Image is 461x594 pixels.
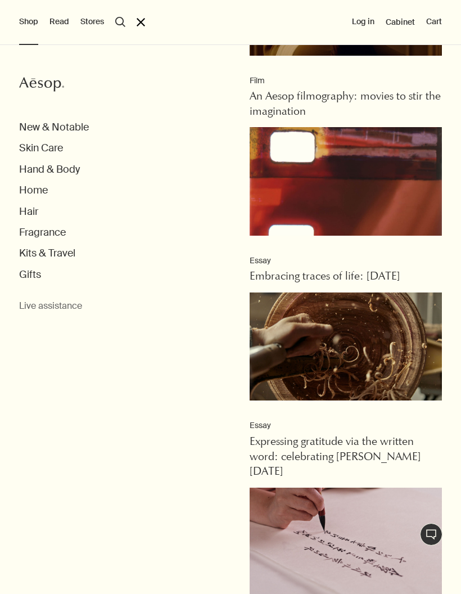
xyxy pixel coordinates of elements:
[19,268,41,281] button: Gifts
[250,255,442,267] p: Essay
[19,300,82,312] button: Live assistance
[250,91,441,118] span: An Aesop filmography: movies to stir the imagination
[420,523,442,546] button: Live Assistance
[250,75,442,238] a: FilmAn Aesop filmography: movies to stir the imaginationScan of film negative.
[137,18,145,26] button: Close the Menu
[80,16,104,28] button: Stores
[386,17,415,27] a: Cabinet
[19,16,38,28] button: Shop
[250,255,442,404] a: EssayEmbracing traces of life: [DATE]Woodworker shaping to the wood
[49,16,69,28] button: Read
[19,205,38,218] button: Hair
[426,16,442,28] button: Cart
[250,420,442,431] p: Essay
[19,76,64,93] svg: Aesop
[19,226,66,239] button: Fragrance
[250,271,400,282] span: Embracing traces of life: [DATE]
[250,436,421,478] span: Expressing gratitude via the written word: celebrating [PERSON_NAME][DATE]
[16,73,67,98] a: Aesop
[19,247,75,260] button: Kits & Travel
[19,163,80,176] button: Hand & Body
[19,121,89,134] button: New & Notable
[19,142,63,155] button: Skin Care
[115,17,125,27] button: Open search
[19,184,48,197] button: Home
[250,75,442,87] p: Film
[352,16,374,28] button: Log in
